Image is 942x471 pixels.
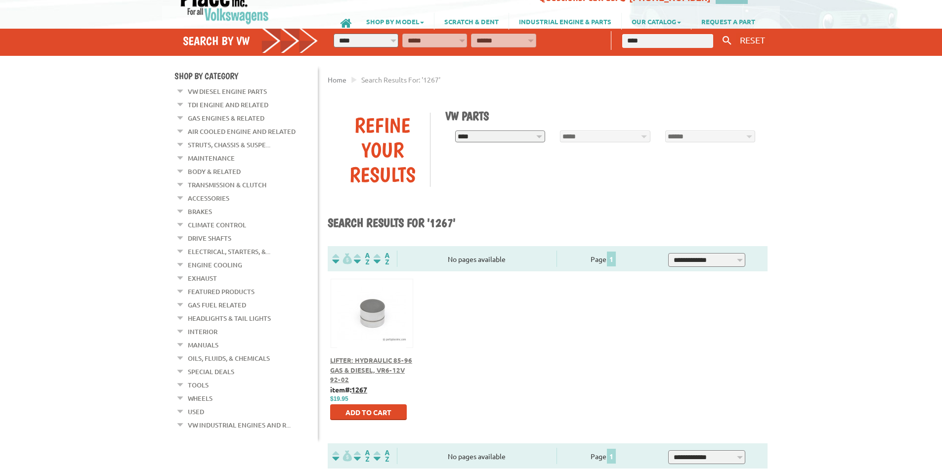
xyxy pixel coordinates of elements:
[332,253,352,264] img: filterpricelow.svg
[740,35,765,45] span: RESET
[607,449,616,464] span: 1
[188,365,234,378] a: Special Deals
[352,450,372,462] img: Sort by Headline
[397,451,557,462] div: No pages available
[361,75,440,84] span: Search results for: '1267'
[622,13,691,30] a: OUR CATALOG
[188,112,264,125] a: Gas Engines & Related
[509,13,621,30] a: INDUSTRIAL ENGINE & PARTS
[188,192,229,205] a: Accessories
[188,152,235,165] a: Maintenance
[345,408,391,417] span: Add to Cart
[330,395,348,402] span: $19.95
[557,251,651,267] div: Page
[188,352,270,365] a: Oils, Fluids, & Chemicals
[188,232,231,245] a: Drive Shafts
[188,405,204,418] a: Used
[188,299,246,311] a: Gas Fuel Related
[188,285,255,298] a: Featured Products
[352,253,372,264] img: Sort by Headline
[188,125,296,138] a: Air Cooled Engine and Related
[330,404,407,420] button: Add to Cart
[188,272,217,285] a: Exhaust
[720,33,734,49] button: Keyword Search
[188,85,267,98] a: VW Diesel Engine Parts
[188,98,268,111] a: TDI Engine and Related
[330,385,367,394] b: item#:
[332,450,352,462] img: filterpricelow.svg
[335,113,430,187] div: Refine Your Results
[397,254,557,264] div: No pages available
[372,450,391,462] img: Sort by Sales Rank
[330,356,412,384] a: Lifter: Hydraulic 85-96 Gas & Diesel, VR6-12V 92-02
[188,205,212,218] a: Brakes
[328,215,768,231] h1: Search results for '1267'
[434,13,509,30] a: SCRATCH & DENT
[372,253,391,264] img: Sort by Sales Rank
[188,245,270,258] a: Electrical, Starters, &...
[691,13,765,30] a: REQUEST A PART
[183,34,318,48] h4: Search by VW
[188,392,213,405] a: Wheels
[328,75,346,84] a: Home
[351,385,367,394] u: 1267
[188,258,242,271] a: Engine Cooling
[445,109,761,123] h1: VW Parts
[188,379,209,391] a: Tools
[188,312,271,325] a: Headlights & Tail Lights
[356,13,434,30] a: SHOP BY MODEL
[188,178,266,191] a: Transmission & Clutch
[188,138,270,151] a: Struts, Chassis & Suspe...
[736,33,769,47] button: RESET
[188,325,217,338] a: Interior
[174,71,318,81] h4: Shop By Category
[188,339,218,351] a: Manuals
[188,165,241,178] a: Body & Related
[607,252,616,266] span: 1
[557,448,651,464] div: Page
[188,218,246,231] a: Climate Control
[188,419,291,431] a: VW Industrial Engines and R...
